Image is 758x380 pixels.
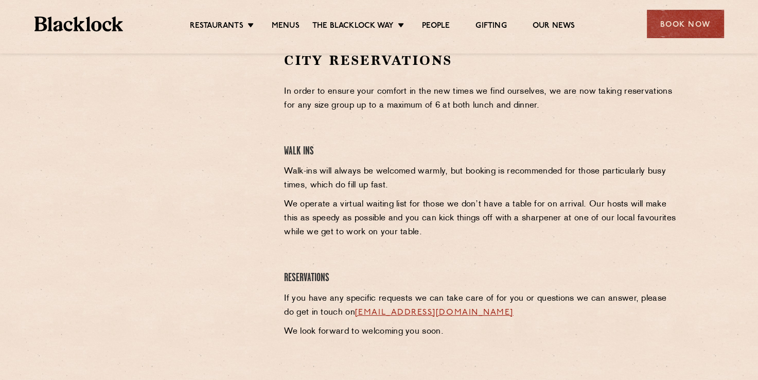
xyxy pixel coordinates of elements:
[312,21,394,32] a: The Blacklock Way
[190,21,243,32] a: Restaurants
[284,165,679,193] p: Walk-ins will always be welcomed warmly, but booking is recommended for those particularly busy t...
[284,51,679,70] h2: City Reservations
[284,198,679,239] p: We operate a virtual waiting list for those we don’t have a table for on arrival. Our hosts will ...
[284,292,679,320] p: If you have any specific requests we can take care of for you or questions we can answer, please ...
[647,10,724,38] div: Book Now
[422,21,450,32] a: People
[116,51,232,206] iframe: OpenTable make booking widget
[34,16,124,31] img: BL_Textured_Logo-footer-cropped.svg
[475,21,506,32] a: Gifting
[284,325,679,339] p: We look forward to welcoming you soon.
[272,21,299,32] a: Menus
[284,145,679,159] h4: Walk Ins
[355,308,514,317] a: [EMAIL_ADDRESS][DOMAIN_NAME]
[533,21,575,32] a: Our News
[284,271,679,285] h4: Reservations
[284,85,679,113] p: In order to ensure your comfort in the new times we find ourselves, we are now taking reservation...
